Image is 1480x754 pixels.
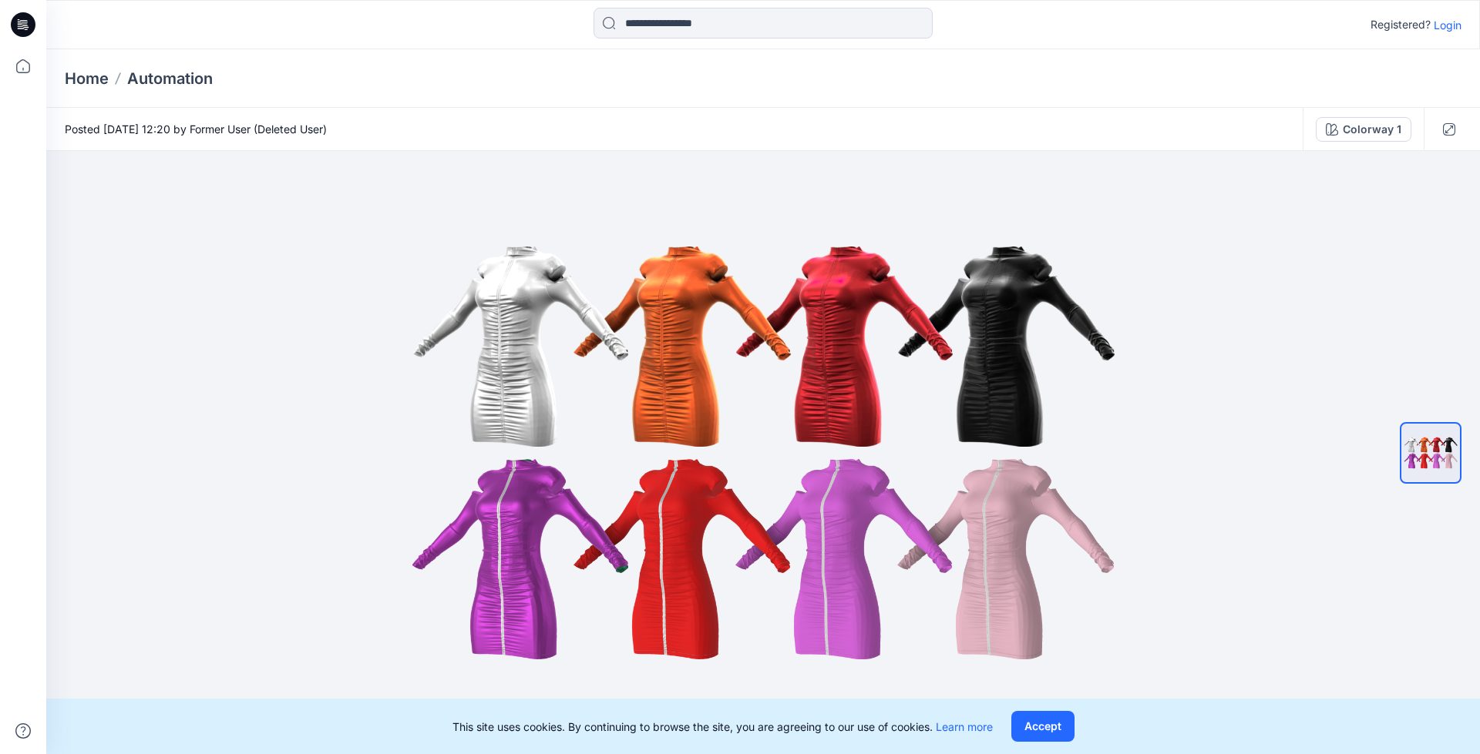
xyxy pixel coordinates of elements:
[452,719,993,735] p: This site uses cookies. By continuing to browse the site, you are agreeing to our use of cookies.
[1371,15,1431,34] p: Registered?
[1434,17,1461,33] p: Login
[936,720,993,733] a: Learn more
[190,122,327,136] a: Former User (Deleted User)
[1316,117,1411,142] button: Colorway 1
[127,68,213,89] p: Automation
[1011,711,1075,742] button: Accept
[378,222,1149,684] img: eyJhbGciOiJIUzI1NiIsImtpZCI6IjAiLCJzbHQiOiJzZXMiLCJ0eXAiOiJKV1QifQ.eyJkYXRhIjp7InR5cGUiOiJzdG9yYW...
[65,68,109,89] a: Home
[1343,121,1401,138] div: Colorway 1
[1401,424,1460,482] img: AUTOMATION_FOR_VIEW_Plain_All colorways (4)
[65,121,327,137] span: Posted [DATE] 12:20 by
